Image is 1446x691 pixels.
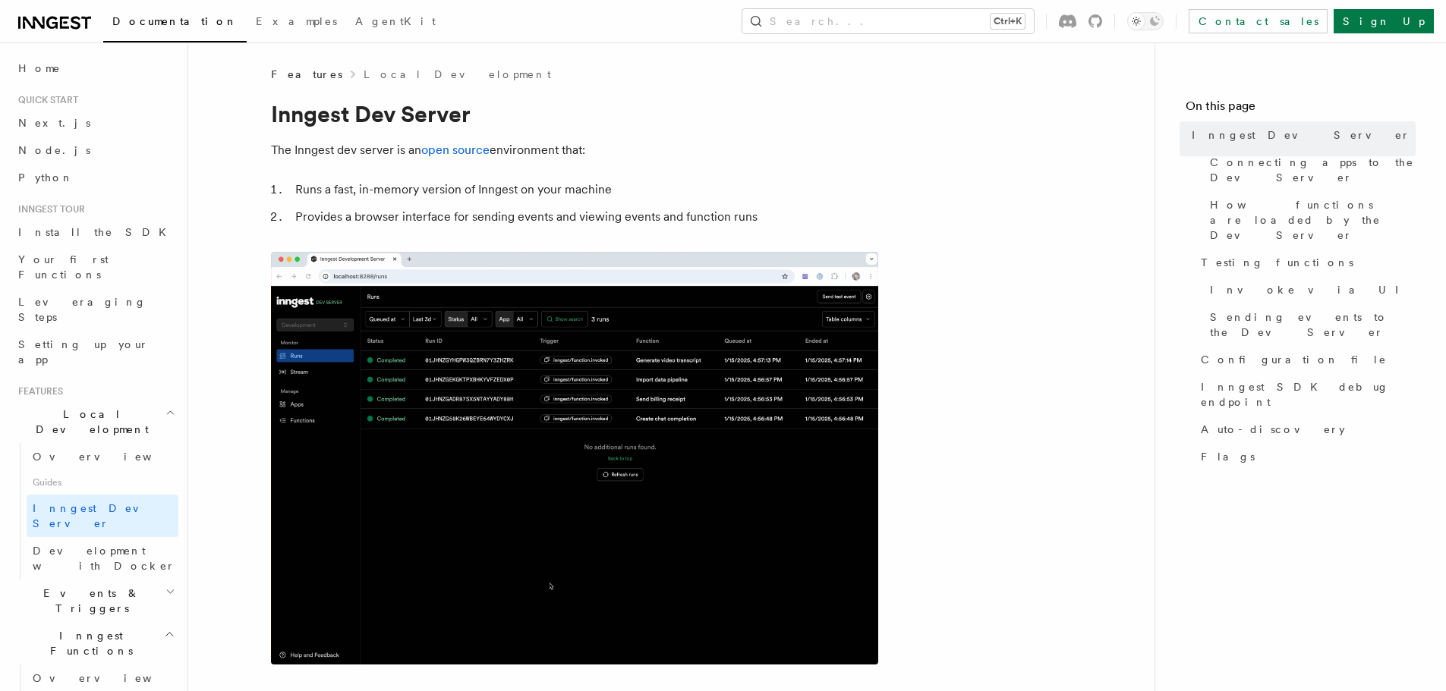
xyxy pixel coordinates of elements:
button: Search...Ctrl+K [742,9,1034,33]
span: Inngest SDK debug endpoint [1201,379,1416,410]
button: Local Development [12,400,178,443]
a: Overview [27,443,178,470]
kbd: Ctrl+K [991,14,1025,29]
span: Invoke via UI [1210,282,1412,297]
li: Provides a browser interface for sending events and viewing events and function runs [291,206,878,228]
span: Overview [33,451,189,463]
span: Local Development [12,407,165,437]
span: How functions are loaded by the Dev Server [1210,197,1416,243]
span: Next.js [18,117,90,129]
a: Home [12,55,178,82]
a: Documentation [103,5,247,42]
span: AgentKit [355,15,436,27]
a: Your first Functions [12,246,178,288]
a: Install the SDK [12,218,178,246]
span: Your first Functions [18,253,109,281]
span: Python [18,171,74,184]
a: Inngest SDK debug endpoint [1195,373,1416,416]
a: Python [12,164,178,191]
div: Local Development [12,443,178,579]
a: Leveraging Steps [12,288,178,331]
a: Sign Up [1334,9,1434,33]
span: Inngest Dev Server [1192,127,1410,143]
li: Runs a fast, in-memory version of Inngest on your machine [291,179,878,200]
span: Sending events to the Dev Server [1210,309,1416,340]
a: Development with Docker [27,537,178,579]
span: Events & Triggers [12,586,165,616]
a: Next.js [12,109,178,137]
button: Inngest Functions [12,622,178,664]
a: AgentKit [346,5,445,41]
a: How functions are loaded by the Dev Server [1204,191,1416,249]
a: Auto-discovery [1195,416,1416,443]
button: Events & Triggers [12,579,178,622]
a: Contact sales [1189,9,1328,33]
h1: Inngest Dev Server [271,100,878,127]
span: Connecting apps to the Dev Server [1210,155,1416,185]
span: Setting up your app [18,338,149,366]
span: Inngest tour [12,203,85,215]
a: Inngest Dev Server [1186,121,1416,149]
a: Testing functions [1195,249,1416,276]
p: The Inngest dev server is an environment that: [271,140,878,161]
img: Dev Server Demo [271,252,878,664]
a: Sending events to the Dev Server [1204,303,1416,346]
span: Inngest Functions [12,628,164,658]
a: Invoke via UI [1204,276,1416,303]
span: Configuration file [1201,352,1387,367]
span: Auto-discovery [1201,422,1345,437]
span: Node.js [18,144,90,156]
a: Inngest Dev Server [27,495,178,537]
span: Features [271,67,342,82]
a: open source [421,143,490,157]
a: Node.js [12,137,178,164]
a: Flags [1195,443,1416,470]
span: Development with Docker [33,545,175,572]
span: Documentation [112,15,238,27]
span: Quick start [12,94,78,106]
a: Local Development [364,67,551,82]
span: Home [18,61,61,76]
button: Toggle dark mode [1127,12,1164,30]
h4: On this page [1186,97,1416,121]
span: Examples [256,15,337,27]
a: Configuration file [1195,346,1416,373]
span: Install the SDK [18,226,175,238]
span: Features [12,385,63,397]
span: Inngest Dev Server [33,502,162,529]
a: Examples [247,5,346,41]
a: Connecting apps to the Dev Server [1204,149,1416,191]
span: Overview [33,672,189,684]
a: Setting up your app [12,331,178,373]
span: Leveraging Steps [18,296,146,323]
span: Testing functions [1201,255,1353,270]
span: Guides [27,470,178,495]
span: Flags [1201,449,1255,464]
